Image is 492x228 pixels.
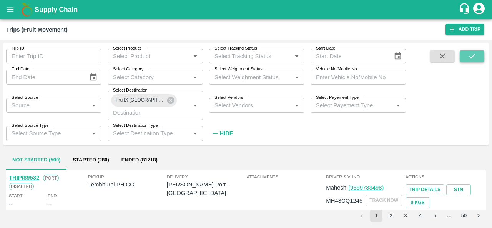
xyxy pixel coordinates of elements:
span: Attachments [247,173,324,180]
div: FruitX [GEOGRAPHIC_DATA] [111,94,177,107]
input: Enter Vehicle No/Mobile No [311,70,406,84]
a: Trip Details [406,184,444,195]
a: TRIP/89532 [9,175,39,181]
input: End Date [6,70,83,84]
span: Port [43,175,59,181]
label: Select Category [113,66,143,72]
strong: Hide [219,130,233,136]
div: customer-support [459,3,472,17]
button: Open [292,51,302,61]
button: Open [190,100,200,110]
input: Start Date [311,49,387,63]
span: Actions [406,173,483,180]
input: Select Product [110,51,188,61]
span: Disabled [9,183,34,190]
button: Ended (81718) [115,151,164,170]
a: (9359783498) [348,185,384,191]
span: Start [9,192,22,199]
button: Started (280) [66,151,115,170]
label: Select Destination [113,87,148,93]
button: Open [190,72,200,82]
input: Select Weighment Status [211,72,289,82]
button: Go to page 2 [385,210,397,222]
label: Select Source [12,95,38,101]
label: Select Source Type [12,123,48,129]
label: Trip ID [12,45,24,52]
button: Open [292,100,302,110]
p: [PERSON_NAME] Port - [GEOGRAPHIC_DATA] [167,180,245,198]
div: Trips (Fruit Movement) [6,25,68,35]
button: Open [190,128,200,138]
button: Go to page 3 [399,210,412,222]
span: Mahesh [326,185,346,191]
input: Select Tracking Status [211,51,279,61]
button: 0 Kgs [406,197,430,208]
label: End Date [12,66,29,72]
b: Supply Chain [35,6,78,13]
label: Vehicle No/Mobile No [316,66,357,72]
p: MH43CQ1245 [326,196,362,205]
a: Add Trip [445,24,484,35]
button: page 1 [370,210,382,222]
input: Select Payement Type [313,100,381,110]
label: Start Date [316,45,335,52]
span: Delivery [167,173,245,180]
button: Open [89,128,99,138]
div: -- [9,200,13,208]
span: End [48,192,57,199]
span: Pickup [88,173,166,180]
button: Not Started (500) [6,151,66,170]
span: Driver & VHNo [326,173,404,180]
a: Supply Chain [35,4,459,15]
button: open drawer [2,1,19,18]
button: Go to page 4 [414,210,426,222]
button: Open [89,100,99,110]
label: Select Destination Type [113,123,158,129]
div: account of current user [472,2,486,18]
img: logo [19,2,35,17]
button: Choose date [86,70,101,85]
button: Choose date [391,49,405,63]
label: Select Weighment Status [214,66,263,72]
a: STN [446,184,471,195]
p: Tembhurni PH CC [88,180,166,189]
input: Select Source Type [8,128,86,138]
div: -- [48,200,52,208]
input: Select Vendors [211,100,289,110]
button: Open [393,100,403,110]
button: Go to next page [472,210,485,222]
span: FruitX [GEOGRAPHIC_DATA] [111,96,169,104]
label: Select Vendors [214,95,243,101]
nav: pagination navigation [354,210,486,222]
button: Open [190,51,200,61]
input: Select Destination Type [110,128,188,138]
button: Go to page 5 [429,210,441,222]
label: Select Tracking Status [214,45,257,52]
button: Hide [209,127,235,140]
label: Select Payement Type [316,95,359,101]
input: Destination [110,108,178,118]
input: Select Category [110,72,188,82]
button: Open [292,72,302,82]
div: … [443,212,455,220]
label: Select Product [113,45,141,52]
input: Source [8,100,86,110]
input: Enter Trip ID [6,49,101,63]
button: Go to page 50 [458,210,470,222]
